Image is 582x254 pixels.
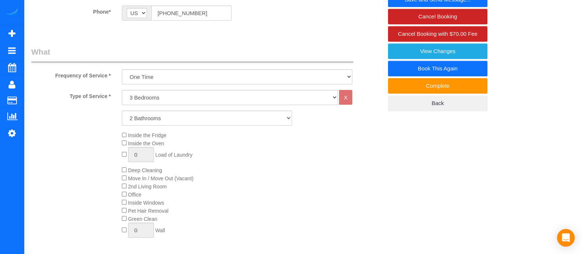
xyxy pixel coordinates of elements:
span: 2nd Living Room [128,184,167,189]
span: Move In / Move Out (Vacant) [128,175,194,181]
a: Book This Again [388,61,487,76]
a: Complete [388,78,487,94]
label: Frequency of Service * [26,69,116,79]
a: Cancel Booking with $70.00 Fee [388,26,487,42]
span: Wall [155,227,165,233]
span: Inside the Oven [128,140,164,146]
label: Phone* [26,6,116,15]
span: Inside the Fridge [128,132,166,138]
legend: What [31,46,353,63]
a: Back [388,95,487,111]
input: Phone* [151,6,232,21]
a: View Changes [388,44,487,59]
img: Automaid Logo [4,7,19,18]
span: Inside Windows [128,200,164,206]
a: Cancel Booking [388,9,487,24]
span: Load of Laundry [155,152,193,158]
span: Cancel Booking with $70.00 Fee [398,31,477,37]
span: Pet Hair Removal [128,208,169,214]
label: Type of Service * [26,90,116,100]
div: Open Intercom Messenger [557,229,575,247]
span: Office [128,192,141,198]
span: Deep Cleaning [128,167,162,173]
span: Green Clean [128,216,157,222]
